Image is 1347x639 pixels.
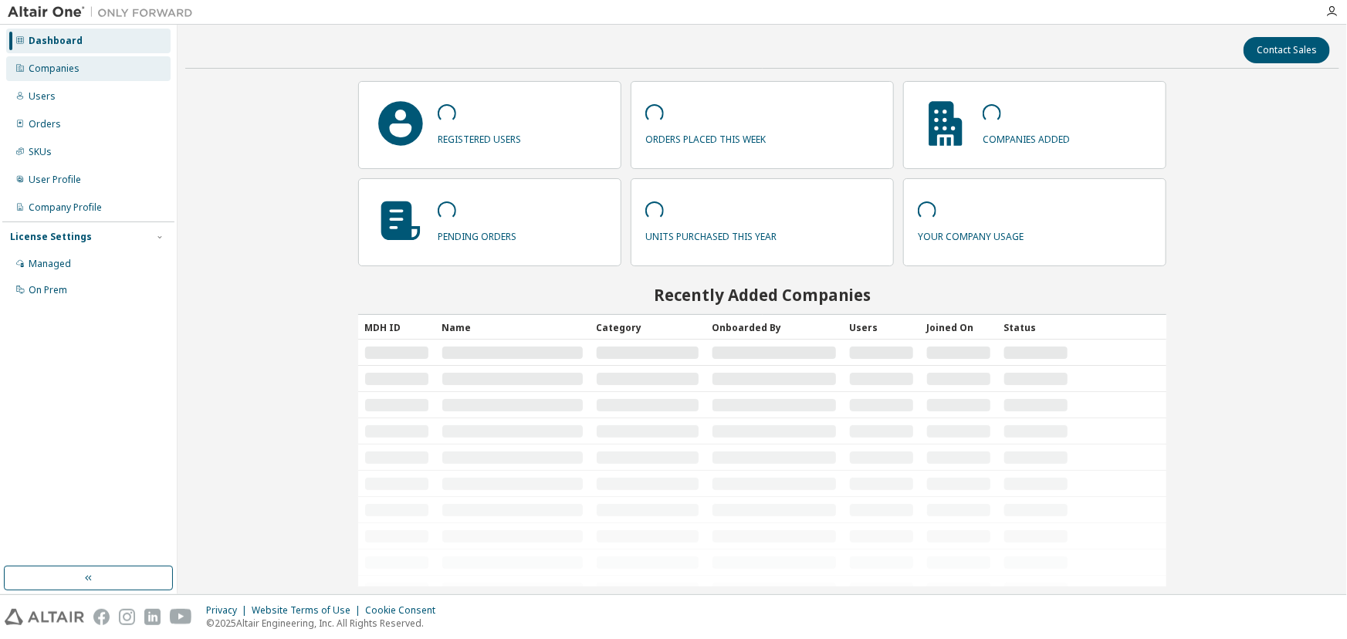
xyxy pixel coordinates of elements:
h2: Recently Added Companies [358,285,1166,305]
img: youtube.svg [170,609,192,625]
div: Users [29,90,56,103]
p: orders placed this week [645,128,766,146]
p: companies added [983,128,1070,146]
p: registered users [438,128,521,146]
div: On Prem [29,284,67,296]
div: Dashboard [29,35,83,47]
div: MDH ID [364,315,429,340]
div: Privacy [206,604,252,617]
div: Status [1003,315,1068,340]
div: Category [596,315,699,340]
button: Contact Sales [1244,37,1330,63]
img: linkedin.svg [144,609,161,625]
img: Altair One [8,5,201,20]
p: units purchased this year [645,225,777,243]
div: Joined On [926,315,991,340]
div: User Profile [29,174,81,186]
div: Managed [29,258,71,270]
div: Website Terms of Use [252,604,365,617]
img: facebook.svg [93,609,110,625]
div: Name [442,315,584,340]
img: altair_logo.svg [5,609,84,625]
div: Company Profile [29,201,102,214]
div: Onboarded By [712,315,837,340]
img: instagram.svg [119,609,135,625]
div: Orders [29,118,61,130]
div: SKUs [29,146,52,158]
p: your company usage [918,225,1024,243]
div: Users [849,315,914,340]
div: Cookie Consent [365,604,445,617]
p: pending orders [438,225,516,243]
p: © 2025 Altair Engineering, Inc. All Rights Reserved. [206,617,445,630]
div: License Settings [10,231,92,243]
div: Companies [29,63,80,75]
